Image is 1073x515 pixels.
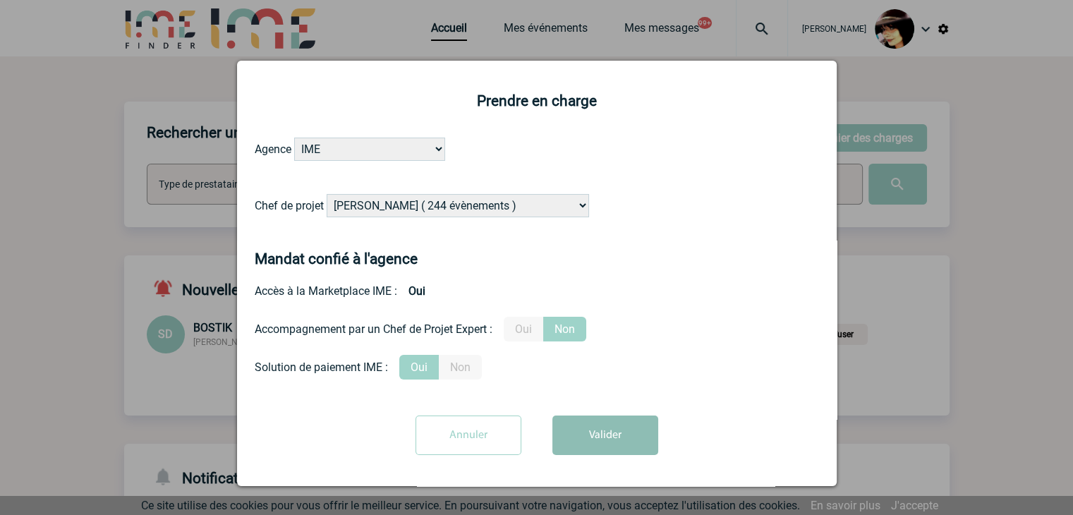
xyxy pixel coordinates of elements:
button: Valider [552,416,658,455]
div: Solution de paiement IME : [255,360,388,374]
label: Agence [255,143,291,156]
label: Non [439,355,482,380]
div: Accompagnement par un Chef de Projet Expert : [255,322,492,336]
h4: Mandat confié à l'agence [255,250,418,267]
b: Oui [397,279,437,303]
label: Chef de projet [255,199,324,212]
input: Annuler [416,416,521,455]
div: Accès à la Marketplace IME : [255,279,819,303]
label: Oui [504,317,543,341]
label: Oui [399,355,439,380]
div: Prestation payante [255,317,819,341]
h2: Prendre en charge [255,92,819,109]
label: Non [543,317,586,341]
div: Conformité aux process achat client, Prise en charge de la facturation, Mutualisation de plusieur... [255,355,819,380]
